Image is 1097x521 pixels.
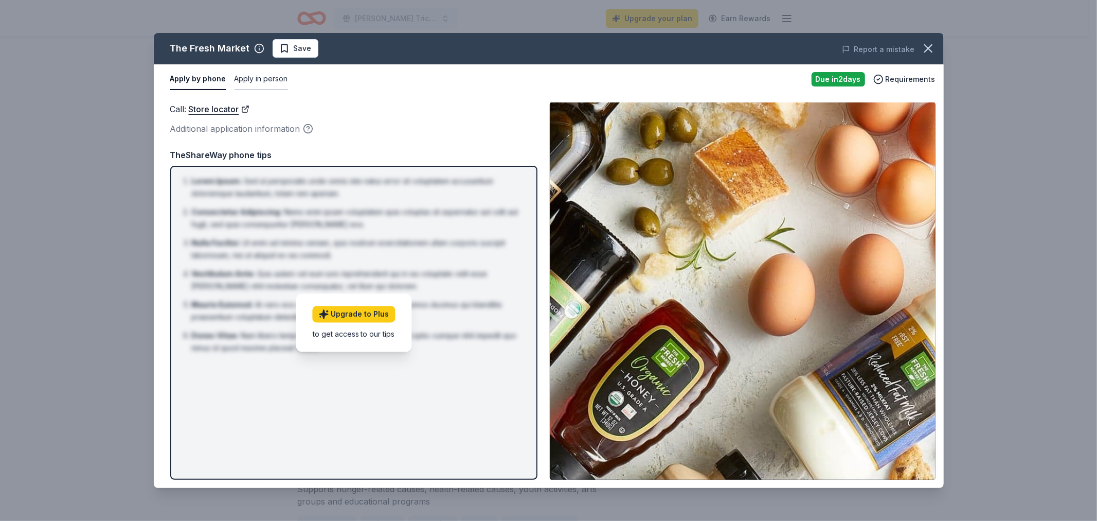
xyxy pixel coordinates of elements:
[189,102,249,116] a: Store locator
[170,40,250,57] div: The Fresh Market
[170,68,226,90] button: Apply by phone
[294,42,312,55] span: Save
[192,238,241,247] span: Nulla Facilisi :
[170,102,537,116] div: Call :
[170,122,537,135] div: Additional application information
[192,207,282,216] span: Consectetur Adipiscing :
[192,268,522,292] li: Quis autem vel eum iure reprehenderit qui in ea voluptate velit esse [PERSON_NAME] nihil molestia...
[192,331,239,340] span: Donec Vitae :
[192,300,254,309] span: Mauris Euismod :
[886,73,936,85] span: Requirements
[192,329,522,354] li: Nam libero tempore, cum soluta nobis est eligendi optio cumque nihil impedit quo minus id quod ma...
[235,68,288,90] button: Apply in person
[273,39,318,58] button: Save
[312,306,395,323] a: Upgrade to Plus
[312,329,395,340] div: to get access to our tips
[192,206,522,231] li: Nemo enim ipsam voluptatem quia voluptas sit aspernatur aut odit aut fugit, sed quia consequuntur...
[192,237,522,262] li: Ut enim ad minima veniam, quis nostrum exercitationem ullam corporis suscipit laboriosam, nisi ut...
[192,175,522,200] li: Sed ut perspiciatis unde omnis iste natus error sit voluptatem accusantium doloremque laudantium,...
[170,148,537,162] div: TheShareWay phone tips
[842,43,915,56] button: Report a mistake
[550,102,936,480] img: Image for The Fresh Market
[192,269,256,278] span: Vestibulum Ante :
[873,73,936,85] button: Requirements
[192,299,522,323] li: At vero eos et accusamus et iusto odio dignissimos ducimus qui blanditiis praesentium voluptatum ...
[192,177,242,185] span: Lorem Ipsum :
[812,72,865,86] div: Due in 2 days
